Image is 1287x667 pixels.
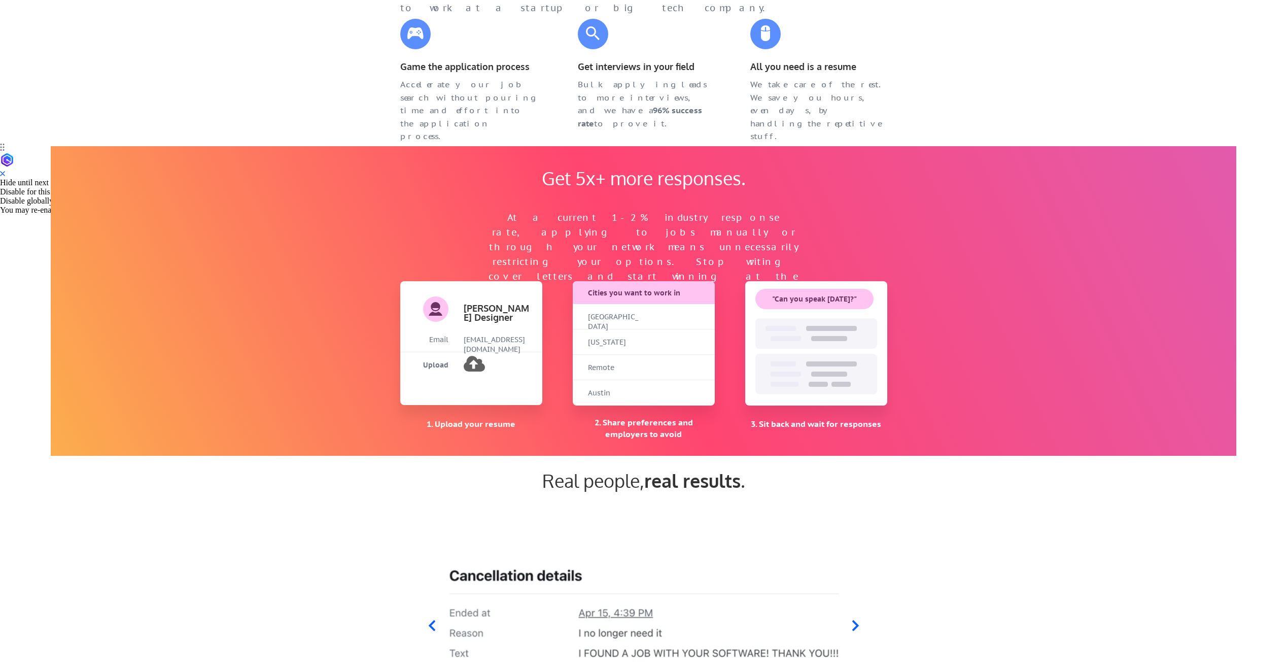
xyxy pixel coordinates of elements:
div: Upload [400,360,448,371]
div: At a current 1-2% industry response rate, applying to jobs manually or through your network means... [486,211,801,298]
div: 2. Share preferences and employers to avoid [573,417,715,440]
div: Accelerate your job search without pouring time and effort into the application process. [400,78,537,143]
div: Austin [588,388,639,398]
div: We take care of the rest. We save you hours, even days, by handling the repetitive stuff. [750,78,887,143]
div: Real people, . [400,470,887,491]
div: Bulk applying leads to more interviews, and we have a to prove it. [578,78,715,130]
strong: 96% success rate [578,105,704,128]
div: Get interviews in your field [578,59,715,74]
div: [US_STATE] [588,338,639,348]
div: [PERSON_NAME] Designer [464,304,530,322]
div: [EMAIL_ADDRESS][DOMAIN_NAME] [464,335,532,355]
div: All you need is a resume [750,59,887,74]
div: "Can you speak [DATE]?" [755,294,874,305]
div: [GEOGRAPHIC_DATA] [588,312,639,332]
div: Get 5x+ more responses. [532,167,755,189]
strong: real results [644,469,741,492]
div: Remote [588,363,639,373]
div: Cities you want to work in [588,288,701,298]
div: 1. Upload your resume [400,418,542,429]
div: 3. Sit back and wait for responses [745,418,887,429]
div: Email [400,335,448,345]
div: Game the application process [400,59,537,74]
